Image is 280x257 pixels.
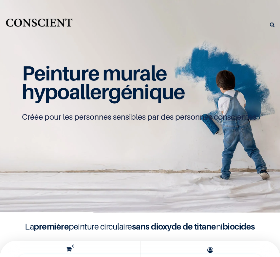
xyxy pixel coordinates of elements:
sup: 0 [70,243,76,249]
b: biocides [223,221,255,231]
b: première [34,221,69,231]
b: sans dioxyde de titane [132,221,216,231]
span: Peinture murale [22,61,167,85]
a: 0 [2,241,139,257]
img: Conscient [5,16,73,33]
h4: La peinture circulaire ni [19,220,261,233]
a: Logo of Conscient [5,16,73,33]
p: Créée pour les personnes sensibles par des personnes conscientes [22,112,258,122]
span: hypoallergénique [22,79,185,104]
